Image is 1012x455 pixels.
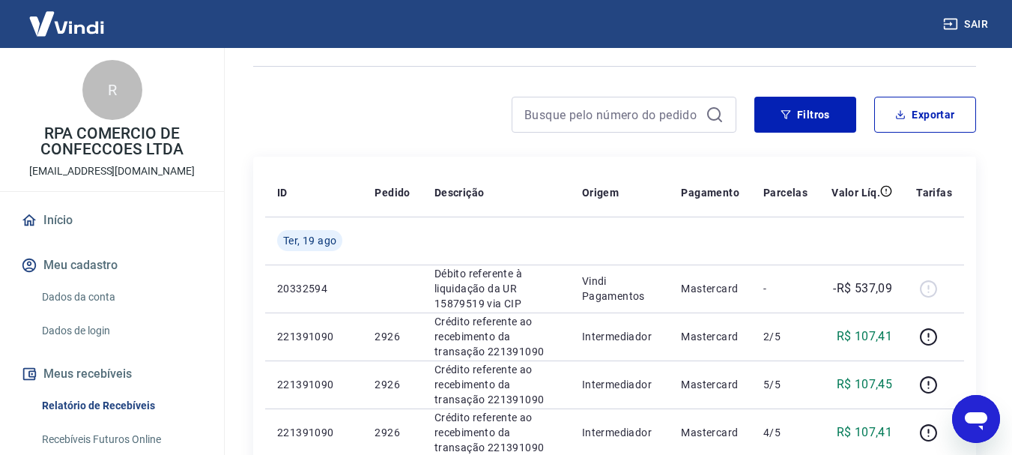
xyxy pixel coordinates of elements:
[582,425,658,440] p: Intermediador
[18,1,115,46] img: Vindi
[763,425,808,440] p: 4/5
[874,97,976,133] button: Exportar
[582,274,658,304] p: Vindi Pagamentos
[18,358,206,391] button: Meus recebíveis
[375,425,410,440] p: 2926
[837,328,893,346] p: R$ 107,41
[434,362,558,407] p: Crédito referente ao recebimento da transação 221391090
[277,329,351,344] p: 221391090
[681,281,739,296] p: Mastercard
[36,424,206,455] a: Recebíveis Futuros Online
[375,329,410,344] p: 2926
[681,185,739,200] p: Pagamento
[375,185,410,200] p: Pedido
[763,329,808,344] p: 2/5
[434,185,485,200] p: Descrição
[283,233,336,248] span: Ter, 19 ago
[952,395,1000,443] iframe: Botão para abrir a janela de mensagens
[12,126,212,157] p: RPA COMERCIO DE CONFECCOES LTDA
[833,280,892,298] p: -R$ 537,09
[18,204,206,237] a: Início
[837,424,893,442] p: R$ 107,41
[434,410,558,455] p: Crédito referente ao recebimento da transação 221391090
[582,185,619,200] p: Origem
[681,425,739,440] p: Mastercard
[837,376,893,394] p: R$ 107,45
[36,282,206,313] a: Dados da conta
[434,314,558,359] p: Crédito referente ao recebimento da transação 221391090
[940,10,994,38] button: Sair
[763,377,808,392] p: 5/5
[277,185,288,200] p: ID
[277,377,351,392] p: 221391090
[18,249,206,282] button: Meu cadastro
[754,97,856,133] button: Filtros
[831,185,880,200] p: Valor Líq.
[681,329,739,344] p: Mastercard
[916,185,952,200] p: Tarifas
[763,281,808,296] p: -
[524,103,700,126] input: Busque pelo número do pedido
[375,377,410,392] p: 2926
[29,163,195,179] p: [EMAIL_ADDRESS][DOMAIN_NAME]
[36,316,206,346] a: Dados de login
[582,329,658,344] p: Intermediador
[82,60,142,120] div: R
[277,281,351,296] p: 20332594
[763,185,808,200] p: Parcelas
[277,425,351,440] p: 221391090
[36,391,206,421] a: Relatório de Recebíveis
[681,377,739,392] p: Mastercard
[434,266,558,311] p: Débito referente à liquidação da UR 15879519 via CIP
[582,377,658,392] p: Intermediador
